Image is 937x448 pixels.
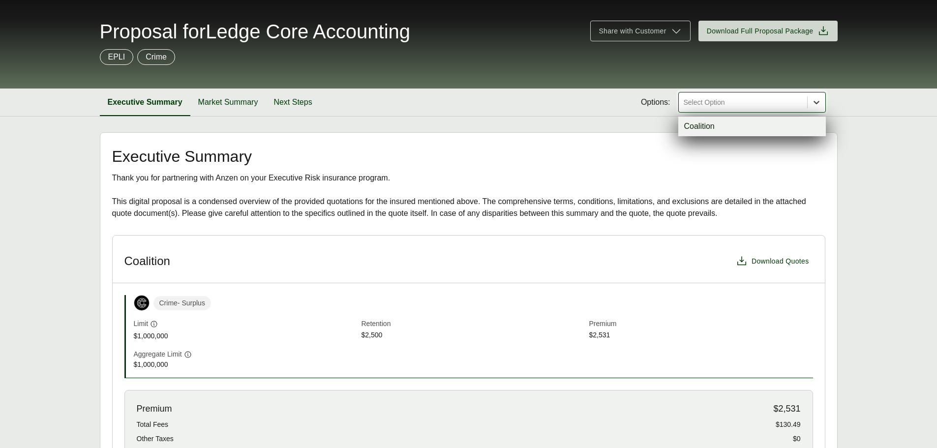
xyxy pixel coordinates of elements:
[134,331,358,341] span: $1,000,000
[112,172,825,219] div: Thank you for partnering with Anzen on your Executive Risk insurance program. This digital propos...
[137,419,169,430] span: Total Fees
[776,419,801,430] span: $130.49
[678,117,826,136] div: Coalition
[362,319,585,330] span: Retention
[124,254,170,269] h3: Coalition
[362,330,585,341] span: $2,500
[100,89,190,116] button: Executive Summary
[698,21,838,41] button: Download Full Proposal Package
[589,319,813,330] span: Premium
[137,402,172,416] span: Premium
[137,434,174,444] span: Other Taxes
[134,349,182,359] span: Aggregate Limit
[266,89,320,116] button: Next Steps
[134,319,149,329] span: Limit
[112,149,825,164] h2: Executive Summary
[599,26,666,36] span: Share with Customer
[773,402,800,416] span: $2,531
[134,359,358,370] span: $1,000,000
[190,89,266,116] button: Market Summary
[641,96,670,108] span: Options:
[590,21,690,41] button: Share with Customer
[134,296,149,310] img: Coalition
[732,251,813,271] button: Download Quotes
[100,22,411,41] span: Proposal for Ledge Core Accounting
[589,330,813,341] span: $2,531
[146,51,167,63] p: Crime
[752,256,809,267] span: Download Quotes
[108,51,125,63] p: EPLI
[793,434,801,444] span: $0
[153,296,211,310] span: Crime - Surplus
[707,26,814,36] span: Download Full Proposal Package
